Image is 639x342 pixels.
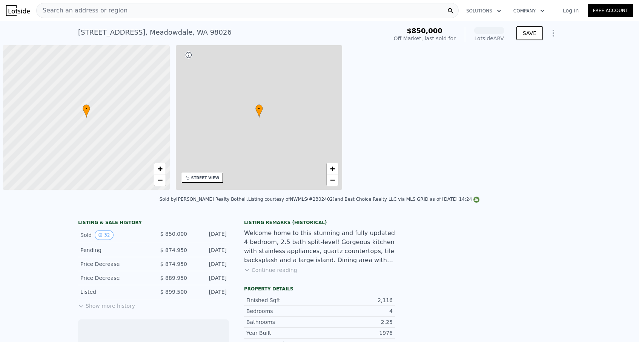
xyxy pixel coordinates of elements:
[460,4,507,18] button: Solutions
[407,27,442,35] span: $850,000
[319,296,393,304] div: 2,116
[588,4,633,17] a: Free Account
[160,197,248,202] div: Sold by [PERSON_NAME] Realty Bothell .
[319,329,393,337] div: 1976
[244,286,395,292] div: Property details
[246,296,319,304] div: Finished Sqft
[154,163,166,174] a: Zoom in
[330,164,335,173] span: +
[95,230,113,240] button: View historical data
[37,6,127,15] span: Search an address or region
[246,329,319,337] div: Year Built
[160,247,187,253] span: $ 874,950
[78,220,229,227] div: LISTING & SALE HISTORY
[191,175,220,181] div: STREET VIEW
[244,229,395,265] div: Welcome home to this stunning and fully updated 4 bedroom, 2.5 bath split-level! Gorgeous kitchen...
[546,26,561,41] button: Show Options
[157,164,162,173] span: +
[319,307,393,315] div: 4
[244,220,395,226] div: Listing Remarks (Historical)
[319,318,393,326] div: 2.25
[154,174,166,186] a: Zoom out
[473,197,479,203] img: NWMLS Logo
[246,307,319,315] div: Bedrooms
[160,275,187,281] span: $ 889,950
[193,274,227,282] div: [DATE]
[83,105,90,112] span: •
[160,261,187,267] span: $ 874,950
[6,5,30,16] img: Lotside
[193,260,227,268] div: [DATE]
[327,163,338,174] a: Zoom in
[78,27,232,38] div: [STREET_ADDRESS] , Meadowdale , WA 98026
[327,174,338,186] a: Zoom out
[244,266,297,274] button: Continue reading
[80,274,147,282] div: Price Decrease
[516,26,543,40] button: SAVE
[80,288,147,296] div: Listed
[193,230,227,240] div: [DATE]
[193,288,227,296] div: [DATE]
[246,318,319,326] div: Bathrooms
[255,105,263,112] span: •
[554,7,588,14] a: Log In
[394,35,456,42] div: Off Market, last sold for
[507,4,551,18] button: Company
[80,260,147,268] div: Price Decrease
[157,175,162,185] span: −
[255,104,263,118] div: •
[80,246,147,254] div: Pending
[80,230,147,240] div: Sold
[78,299,135,310] button: Show more history
[160,231,187,237] span: $ 850,000
[248,197,479,202] div: Listing courtesy of NWMLS (#2302402) and Best Choice Realty LLC via MLS GRID as of [DATE] 14:24
[83,104,90,118] div: •
[160,289,187,295] span: $ 899,500
[330,175,335,185] span: −
[193,246,227,254] div: [DATE]
[474,35,504,42] div: Lotside ARV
